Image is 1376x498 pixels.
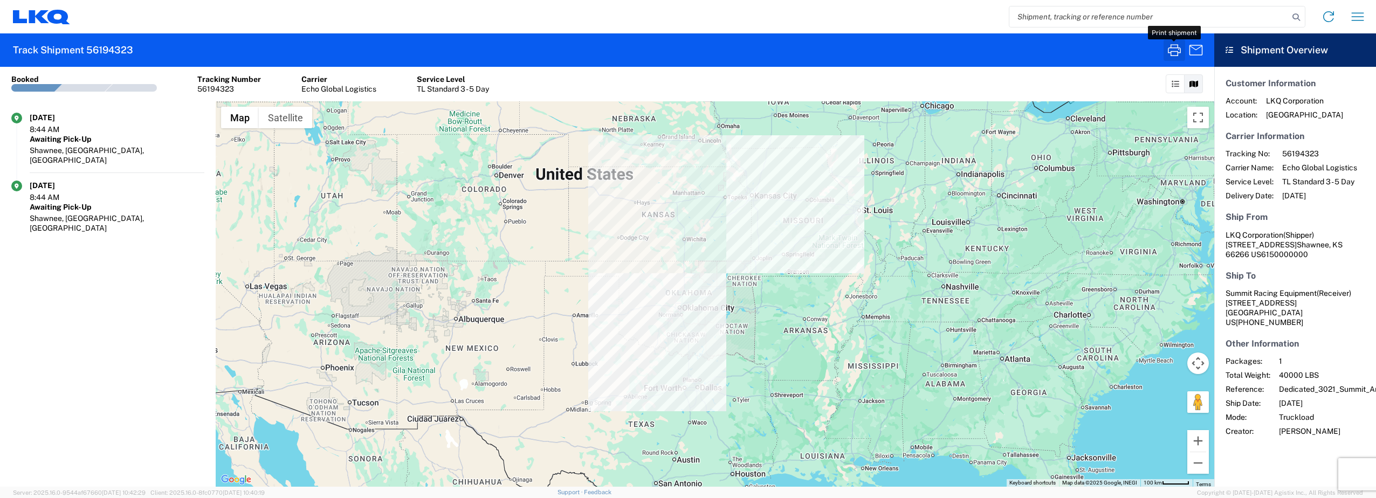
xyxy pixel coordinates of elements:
[1196,481,1211,487] a: Terms
[417,84,489,94] div: TL Standard 3 - 5 Day
[1197,488,1363,497] span: Copyright © [DATE]-[DATE] Agistix Inc., All Rights Reserved
[1226,384,1270,394] span: Reference:
[1226,110,1257,120] span: Location:
[1009,6,1289,27] input: Shipment, tracking or reference number
[1187,430,1209,452] button: Zoom in
[1226,412,1270,422] span: Mode:
[223,489,265,496] span: [DATE] 10:40:19
[30,181,84,190] div: [DATE]
[259,107,312,128] button: Show satellite imagery
[30,134,204,144] div: Awaiting Pick-Up
[197,74,261,84] div: Tracking Number
[301,74,376,84] div: Carrier
[417,74,489,84] div: Service Level
[301,84,376,94] div: Echo Global Logistics
[30,124,84,134] div: 8:44 AM
[30,146,204,165] div: Shawnee, [GEOGRAPHIC_DATA], [GEOGRAPHIC_DATA]
[11,74,39,84] div: Booked
[1282,149,1357,158] span: 56194323
[1226,271,1365,281] h5: Ship To
[1226,191,1274,200] span: Delivery Date:
[1226,231,1283,239] span: LKQ Corporation
[1187,107,1209,128] button: Toggle fullscreen view
[30,192,84,202] div: 8:44 AM
[218,473,254,487] img: Google
[1282,177,1357,186] span: TL Standard 3 - 5 Day
[30,202,204,212] div: Awaiting Pick-Up
[218,473,254,487] a: Open this area in Google Maps (opens a new window)
[1226,212,1365,222] h5: Ship From
[1266,110,1343,120] span: [GEOGRAPHIC_DATA]
[1062,480,1137,486] span: Map data ©2025 Google, INEGI
[1226,163,1274,172] span: Carrier Name:
[584,489,611,495] a: Feedback
[13,489,146,496] span: Server: 2025.16.0-9544af67660
[1140,479,1193,487] button: Map Scale: 100 km per 47 pixels
[1009,479,1056,487] button: Keyboard shortcuts
[1282,163,1357,172] span: Echo Global Logistics
[558,489,584,495] a: Support
[1283,231,1314,239] span: (Shipper)
[150,489,265,496] span: Client: 2025.16.0-8fc0770
[1226,289,1351,307] span: Summit Racing Equipment [STREET_ADDRESS]
[1226,338,1365,349] h5: Other Information
[1317,289,1351,298] span: (Receiver)
[1187,352,1209,374] button: Map camera controls
[197,84,261,94] div: 56194323
[1282,191,1357,200] span: [DATE]
[1226,131,1365,141] h5: Carrier Information
[1226,356,1270,366] span: Packages:
[1226,370,1270,380] span: Total Weight:
[1144,480,1162,486] span: 100 km
[1226,230,1365,259] address: Shawnee, KS 66266 US
[1214,33,1376,67] header: Shipment Overview
[1226,426,1270,436] span: Creator:
[1226,240,1297,249] span: [STREET_ADDRESS]
[1226,288,1365,327] address: [GEOGRAPHIC_DATA] US
[1266,96,1343,106] span: LKQ Corporation
[1226,78,1365,88] h5: Customer Information
[1226,398,1270,408] span: Ship Date:
[1236,318,1303,327] span: [PHONE_NUMBER]
[1187,391,1209,413] button: Drag Pegman onto the map to open Street View
[13,44,133,57] h2: Track Shipment 56194323
[30,213,204,233] div: Shawnee, [GEOGRAPHIC_DATA], [GEOGRAPHIC_DATA]
[30,113,84,122] div: [DATE]
[1226,96,1257,106] span: Account:
[1187,452,1209,474] button: Zoom out
[1226,149,1274,158] span: Tracking No:
[1226,177,1274,186] span: Service Level:
[102,489,146,496] span: [DATE] 10:42:29
[1261,250,1308,259] span: 6150000000
[221,107,259,128] button: Show street map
